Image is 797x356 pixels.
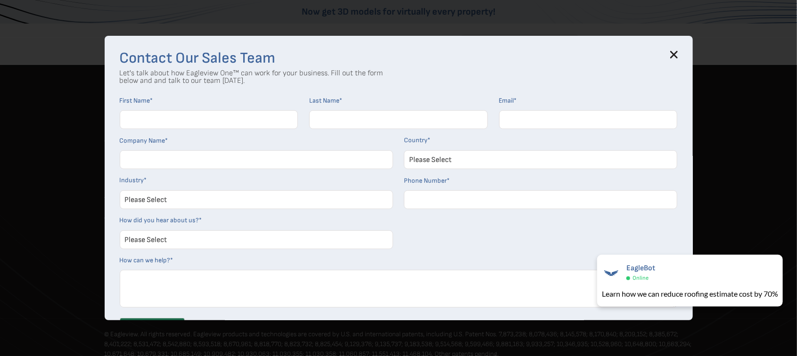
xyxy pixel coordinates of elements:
[120,256,171,264] span: How can we help?
[120,216,199,224] span: How did you hear about us?
[309,97,339,105] span: Last Name
[626,264,655,273] span: EagleBot
[602,264,621,283] img: EagleBot
[120,97,150,105] span: First Name
[120,137,165,145] span: Company Name
[404,177,447,185] span: Phone Number
[120,70,384,85] p: Let's talk about how Eagleview One™ can work for your business. Fill out the form below and and t...
[633,275,649,282] span: Online
[120,176,144,184] span: Industry
[120,51,678,66] h3: Contact Our Sales Team
[120,318,185,338] input: Contact Us
[602,288,778,299] div: Learn how we can reduce roofing estimate cost by 70%
[404,136,427,144] span: Country
[499,97,514,105] span: Email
